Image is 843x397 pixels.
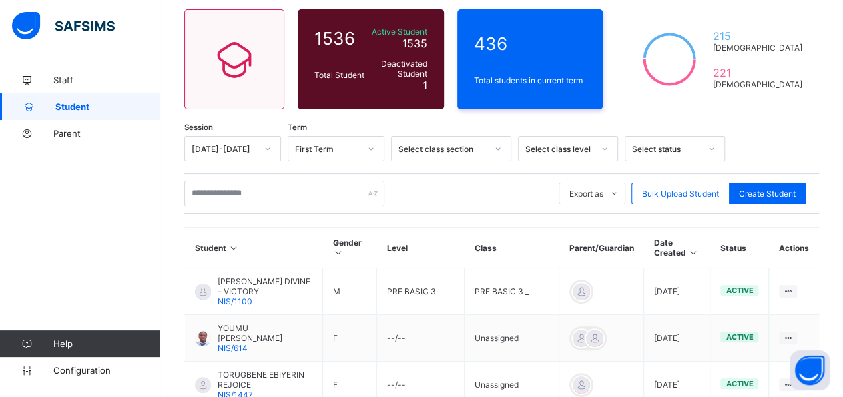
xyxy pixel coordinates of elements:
span: Session [184,123,213,132]
span: YOUMU [PERSON_NAME] [218,323,312,343]
div: Select class level [525,144,593,154]
td: F [322,315,376,362]
span: Staff [53,75,160,85]
div: Select class section [398,144,487,154]
i: Sort in Ascending Order [332,248,344,258]
i: Sort in Ascending Order [228,243,240,253]
span: 1536 [314,28,364,49]
td: [DATE] [644,268,710,315]
span: Create Student [739,189,796,199]
span: NIS/614 [218,343,248,353]
td: Unassigned [465,315,559,362]
span: [DEMOGRAPHIC_DATA] [713,43,802,53]
th: Class [465,228,559,268]
span: 215 [713,29,802,43]
th: Student [185,228,323,268]
span: Configuration [53,365,160,376]
th: Level [377,228,465,268]
td: --/-- [377,315,465,362]
span: [PERSON_NAME] DIVINE - VICTORY [218,276,312,296]
span: Student [55,101,160,112]
th: Actions [769,228,819,268]
span: TORUGBENE EBIYERIN REJOICE [218,370,312,390]
span: Active Student [371,27,427,37]
div: First Term [295,144,360,154]
span: Parent [53,128,160,139]
div: [DATE]-[DATE] [192,144,256,154]
th: Gender [322,228,376,268]
span: active [726,332,753,342]
span: 1535 [402,37,427,50]
span: Bulk Upload Student [642,189,719,199]
td: PRE BASIC 3 _ [465,268,559,315]
span: Export as [569,189,603,199]
td: M [322,268,376,315]
th: Date Created [644,228,710,268]
span: Total students in current term [474,75,587,85]
span: 436 [474,33,587,54]
span: 1 [423,79,427,92]
button: Open asap [790,350,830,390]
span: active [726,379,753,388]
th: Status [710,228,769,268]
span: Deactivated Student [371,59,427,79]
img: safsims [12,12,115,40]
span: active [726,286,753,295]
span: 221 [713,66,802,79]
div: Total Student [311,67,368,83]
span: Term [288,123,307,132]
div: Select status [632,144,700,154]
span: NIS/1100 [218,296,252,306]
i: Sort in Ascending Order [688,248,699,258]
span: [DEMOGRAPHIC_DATA] [713,79,802,89]
td: [DATE] [644,315,710,362]
span: Help [53,338,160,349]
th: Parent/Guardian [559,228,644,268]
td: PRE BASIC 3 [377,268,465,315]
